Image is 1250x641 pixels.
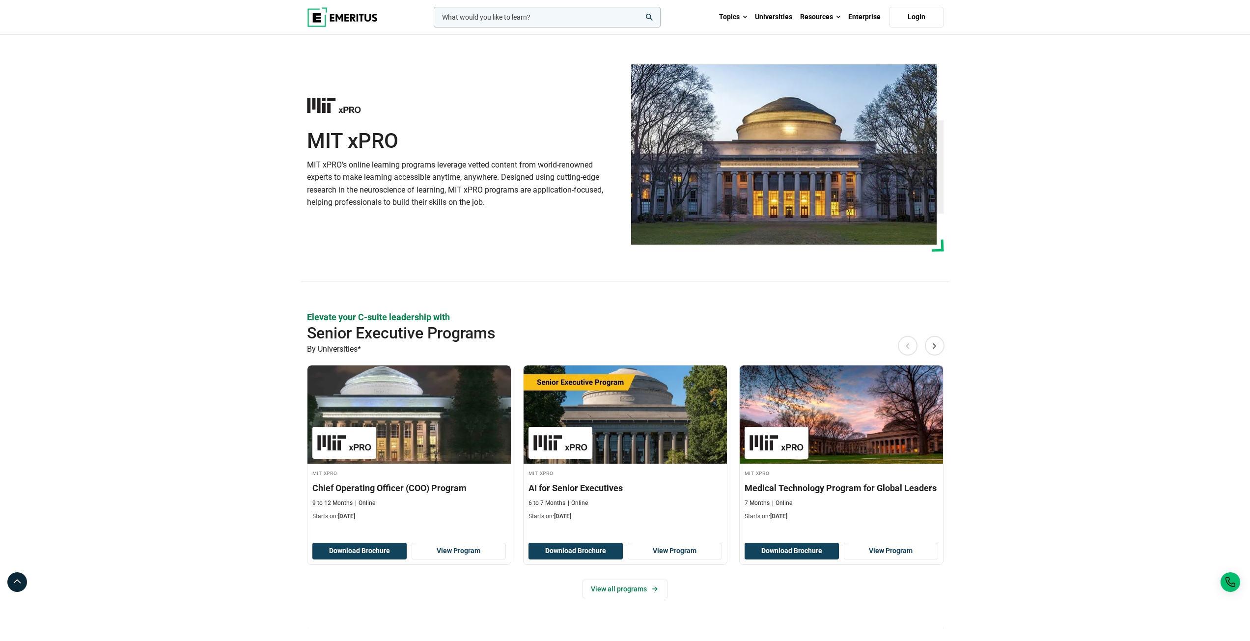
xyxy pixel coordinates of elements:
[355,499,375,507] p: Online
[745,482,938,494] h3: Medical Technology Program for Global Leaders
[524,365,727,526] a: AI and Machine Learning Course by MIT xPRO - October 16, 2025 MIT xPRO MIT xPRO AI for Senior Exe...
[745,512,938,521] p: Starts on:
[307,365,511,526] a: Leadership Course by MIT xPRO - September 23, 2025 MIT xPRO MIT xPRO Chief Operating Officer (COO...
[772,499,792,507] p: Online
[740,365,943,526] a: Healthcare Course by MIT xPRO - December 8, 2025 MIT xPRO MIT xPRO Medical Technology Program for...
[307,343,944,356] p: By Universities*
[528,512,722,521] p: Starts on:
[745,543,839,559] button: Download Brochure
[631,64,937,245] img: MIT xPRO
[528,469,722,477] h4: MIT xPRO
[312,469,506,477] h4: MIT xPRO
[844,543,938,559] a: View Program
[770,513,787,520] span: [DATE]
[554,513,571,520] span: [DATE]
[312,543,407,559] button: Download Brochure
[317,432,371,454] img: MIT xPRO
[307,311,944,323] p: Elevate your C-suite leadership with
[750,432,804,454] img: MIT xPRO
[307,129,619,153] h1: MIT xPRO
[312,512,506,521] p: Starts on:
[528,543,623,559] button: Download Brochure
[628,543,722,559] a: View Program
[568,499,588,507] p: Online
[925,336,944,356] button: Next
[307,323,880,343] h2: Senior Executive Programs
[898,336,917,356] button: Previous
[745,499,770,507] p: 7 Months
[528,499,565,507] p: 6 to 7 Months
[745,469,938,477] h4: MIT xPRO
[338,513,355,520] span: [DATE]
[307,159,619,209] p: MIT xPRO’s online learning programs leverage vetted content from world-renowned experts to make l...
[412,543,506,559] a: View Program
[524,365,727,464] img: AI for Senior Executives | Online AI and Machine Learning Course
[889,7,944,28] a: Login
[307,94,361,116] img: MIT xPRO
[583,580,667,598] a: View all programs
[307,365,511,464] img: Chief Operating Officer (COO) Program | Online Leadership Course
[528,482,722,494] h3: AI for Senior Executives
[533,432,587,454] img: MIT xPRO
[312,499,353,507] p: 9 to 12 Months
[312,482,506,494] h3: Chief Operating Officer (COO) Program
[740,365,943,464] img: Medical Technology Program for Global Leaders | Online Healthcare Course
[434,7,661,28] input: woocommerce-product-search-field-0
